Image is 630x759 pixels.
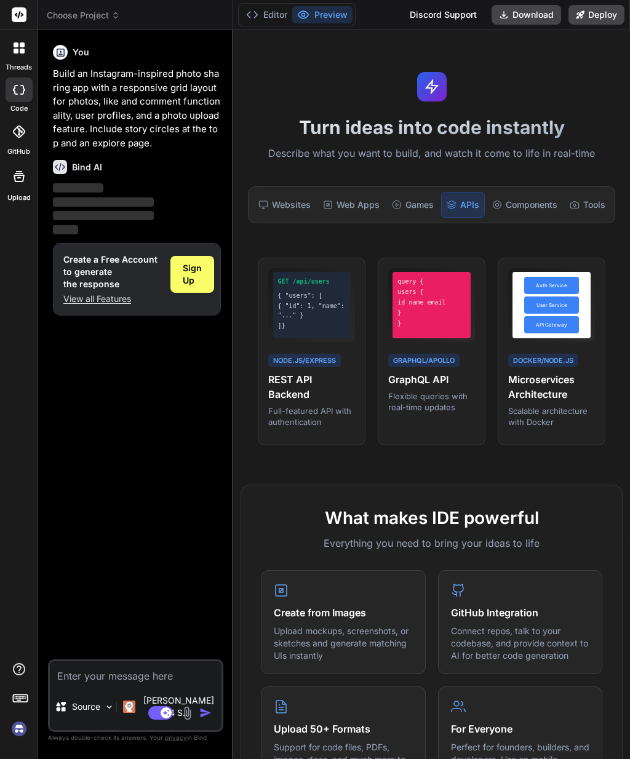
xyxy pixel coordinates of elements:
h4: Create from Images [274,605,412,620]
h2: What makes IDE powerful [261,505,602,531]
span: ‌ [53,211,154,220]
div: API Gateway [524,316,579,333]
div: } [397,308,466,317]
p: Always double-check its answers. Your in Bind [48,732,223,744]
span: Sign Up [183,262,202,287]
img: attachment [180,706,194,720]
span: privacy [165,734,187,741]
h1: Turn ideas into code instantly [241,116,623,138]
h4: Microservices Architecture [508,372,595,402]
p: Everything you need to bring your ideas to life [261,536,602,550]
h4: GraphQL API [388,372,475,387]
button: Preview [292,6,353,23]
div: User Service [524,296,579,314]
div: Components [487,192,562,218]
p: Connect repos, talk to your codebase, and provide context to AI for better code generation [451,625,589,661]
button: Editor [241,6,292,23]
h1: Create a Free Account to generate the response [63,253,161,290]
p: [PERSON_NAME] 4 S.. [140,694,217,719]
h4: For Everyone [451,721,589,736]
label: Upload [7,193,31,203]
div: id name email [397,298,466,307]
button: Download [492,5,561,25]
p: Full-featured API with authentication [268,405,355,427]
div: GraphQL/Apollo [388,354,460,368]
div: Docker/Node.js [508,354,578,368]
span: ‌ [53,197,154,207]
span: Choose Project [47,9,120,22]
div: ]} [278,321,346,330]
div: GET /api/users [278,277,346,286]
p: Build an Instagram-inspired photo sharing app with a responsive grid layout for photos, like and ... [53,67,221,150]
p: View all Features [63,293,161,305]
p: Source [72,701,100,713]
div: } [397,319,466,328]
img: Pick Models [104,702,114,712]
span: ‌ [53,183,103,193]
span: ‌ [53,225,78,234]
p: Describe what you want to build, and watch it come to life in real-time [241,146,623,162]
div: Tools [565,192,610,218]
h6: You [73,46,89,58]
div: Discord Support [402,5,484,25]
div: query { [397,277,466,286]
div: Websites [253,192,316,218]
div: Web Apps [318,192,385,218]
div: { "users": [ [278,291,346,300]
img: signin [9,718,30,739]
div: APIs [441,192,485,218]
div: Auth Service [524,277,579,294]
img: Claude 4 Sonnet [123,701,135,713]
label: threads [6,62,32,73]
div: { "id": 1, "name": "..." } [278,301,346,320]
label: GitHub [7,146,30,157]
p: Upload mockups, screenshots, or sketches and generate matching UIs instantly [274,625,412,661]
div: users { [397,287,466,296]
button: Deploy [568,5,624,25]
p: Flexible queries with real-time updates [388,391,475,413]
label: code [10,103,28,114]
h4: Upload 50+ Formats [274,721,412,736]
h4: REST API Backend [268,372,355,402]
h6: Bind AI [72,161,102,173]
img: icon [199,707,212,719]
h4: GitHub Integration [451,605,589,620]
div: Games [387,192,439,218]
p: Scalable architecture with Docker [508,405,595,427]
div: Node.js/Express [268,354,341,368]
